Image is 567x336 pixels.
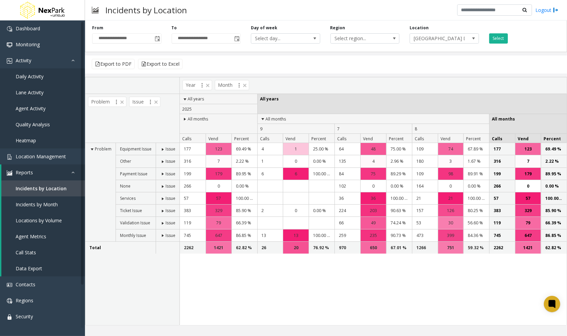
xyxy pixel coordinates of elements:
span: 57 [216,195,221,202]
span: 329 [215,207,222,214]
span: Issue [166,220,175,226]
td: 84.36 % [463,229,489,242]
label: Day of week [251,25,277,31]
span: All months [492,116,515,122]
td: 100.00 % [309,229,334,242]
td: 100.00 % [386,192,412,205]
td: 2.96 % [386,155,412,167]
span: Security [16,313,33,320]
td: 64 [334,143,360,155]
span: 75 [371,171,376,177]
td: 164 [412,180,438,192]
td: 80.25 % [463,205,489,217]
td: 86.85 % [231,229,257,242]
img: 'icon' [7,282,12,288]
td: 75.00 % [386,143,412,155]
td: 89.29 % [386,168,412,180]
span: Select day... [251,34,306,43]
span: Agent Activity [16,105,46,112]
span: 0 [372,183,375,189]
span: 203 [370,207,377,214]
td: 26 [257,242,283,254]
span: Toggle popup [233,34,240,43]
span: 647 [215,232,222,239]
td: 36 [334,192,360,205]
img: 'icon' [7,314,12,320]
span: 98 [448,171,453,177]
span: Services [120,195,136,201]
td: 89.95 % [541,168,567,180]
span: Agent Metrics [16,233,46,240]
td: 25.00 % [309,143,334,155]
span: 79 [216,220,221,226]
span: 0 [449,183,452,189]
span: Incidents by Location [16,185,67,192]
span: 13 [294,232,298,239]
td: 66.39 % [541,217,567,229]
span: 20 [294,244,298,251]
span: 9 [260,126,262,132]
label: Location [410,25,429,31]
td: 970 [334,242,360,254]
td: 0.00 % [309,205,334,217]
td: 57 [489,192,515,205]
a: Incidents by Location [1,180,85,196]
span: Percent [234,136,249,142]
span: Other [120,158,131,164]
span: 1 [295,146,297,152]
span: Issue [166,146,175,152]
span: 6 [295,171,297,177]
td: 0.00 % [463,180,489,192]
td: 4 [257,143,283,155]
span: Call Stats [16,249,36,256]
td: 2262 [489,242,515,254]
span: Monitoring [16,41,40,48]
span: 57 [526,195,531,202]
span: Month [215,80,249,90]
td: 102 [334,180,360,192]
td: 59.32 % [463,242,489,254]
span: Issue [166,195,175,201]
span: Vend [208,136,218,142]
td: 57 [180,192,206,205]
td: 0.00 % [386,180,412,192]
span: Toggle popup [154,34,161,43]
span: Calls [260,136,269,142]
span: 48 [371,146,376,152]
td: 89.95 % [231,168,257,180]
td: 62.82 % [541,242,567,254]
td: 177 [180,143,206,155]
td: 0.00 % [541,180,567,192]
span: Problem [95,146,111,152]
span: 235 [370,232,377,239]
td: 473 [412,229,438,242]
a: Logout [535,6,559,14]
span: 4 [372,158,375,164]
td: 90.73 % [386,229,412,242]
span: All months [265,116,286,122]
td: 85.90 % [231,205,257,217]
span: Regions [16,297,33,304]
td: 199 [180,168,206,180]
button: Export to Excel [138,59,183,69]
span: 21 [448,195,453,202]
td: 745 [489,229,515,242]
td: 2.22 % [541,155,567,167]
td: 316 [180,155,206,167]
span: Validation Issue [120,220,150,226]
span: 0 [295,158,297,164]
td: 86.85 % [541,229,567,242]
span: Percent [311,136,326,142]
span: 1421 [214,244,223,251]
td: 0.00 % [309,155,334,167]
span: 30 [448,220,453,226]
img: 'icon' [7,58,12,64]
span: 0 [295,207,297,214]
td: 69.49 % [231,143,257,155]
span: 1421 [523,244,533,251]
td: 383 [489,205,515,217]
td: 157 [412,205,438,217]
span: Percent [544,136,561,142]
span: Calls [415,136,424,142]
span: 179 [215,171,222,177]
